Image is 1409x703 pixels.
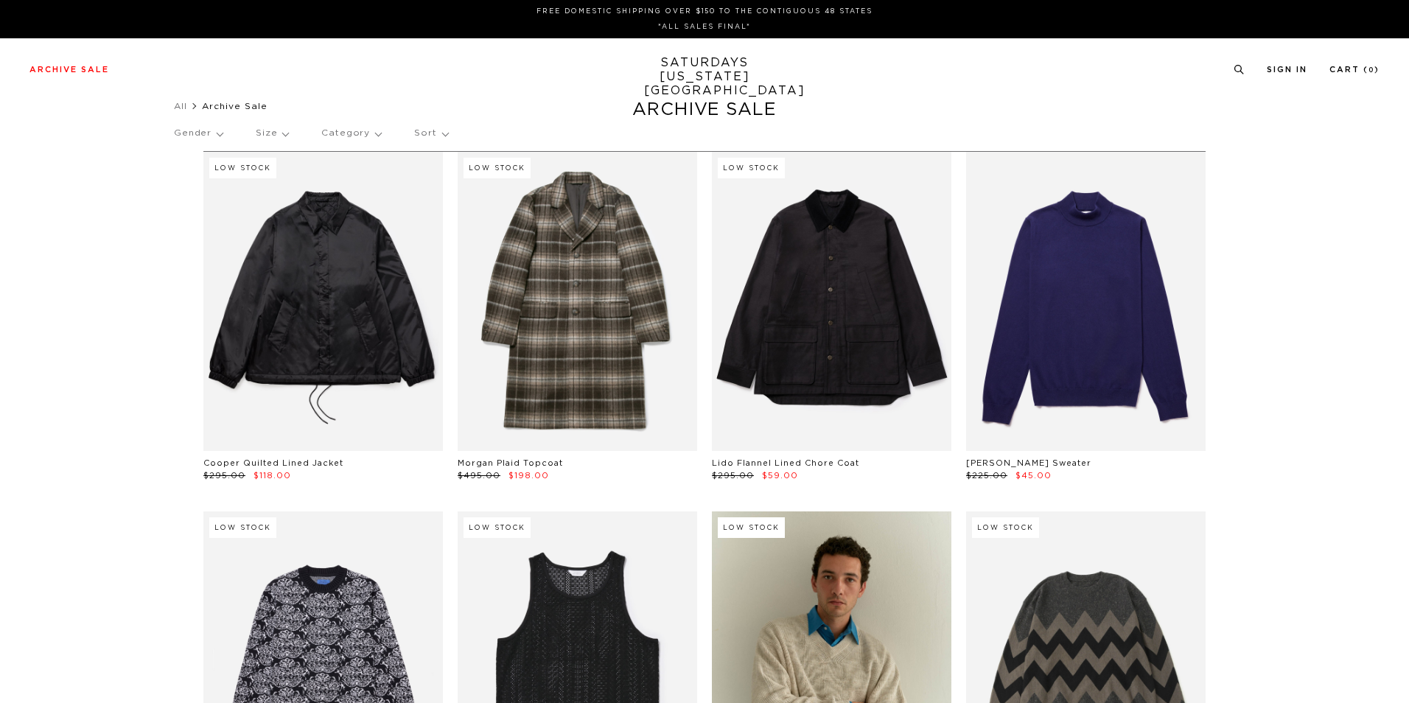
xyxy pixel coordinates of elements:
[1368,67,1374,74] small: 0
[712,472,754,480] span: $295.00
[718,517,785,538] div: Low Stock
[972,517,1039,538] div: Low Stock
[209,158,276,178] div: Low Stock
[644,56,766,98] a: SATURDAYS[US_STATE][GEOGRAPHIC_DATA]
[1267,66,1307,74] a: Sign In
[254,472,291,480] span: $118.00
[966,472,1007,480] span: $225.00
[464,158,531,178] div: Low Stock
[762,472,798,480] span: $59.00
[203,459,343,467] a: Cooper Quilted Lined Jacket
[1015,472,1052,480] span: $45.00
[464,517,531,538] div: Low Stock
[508,472,549,480] span: $198.00
[718,158,785,178] div: Low Stock
[203,472,245,480] span: $295.00
[174,102,187,111] a: All
[202,102,268,111] span: Archive Sale
[174,116,223,150] p: Gender
[458,472,500,480] span: $495.00
[209,517,276,538] div: Low Stock
[712,459,859,467] a: Lido Flannel Lined Chore Coat
[35,21,1374,32] p: *ALL SALES FINAL*
[35,6,1374,17] p: FREE DOMESTIC SHIPPING OVER $150 TO THE CONTIGUOUS 48 STATES
[414,116,447,150] p: Sort
[256,116,288,150] p: Size
[458,459,563,467] a: Morgan Plaid Topcoat
[29,66,109,74] a: Archive Sale
[1329,66,1380,74] a: Cart (0)
[966,459,1091,467] a: [PERSON_NAME] Sweater
[321,116,381,150] p: Category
